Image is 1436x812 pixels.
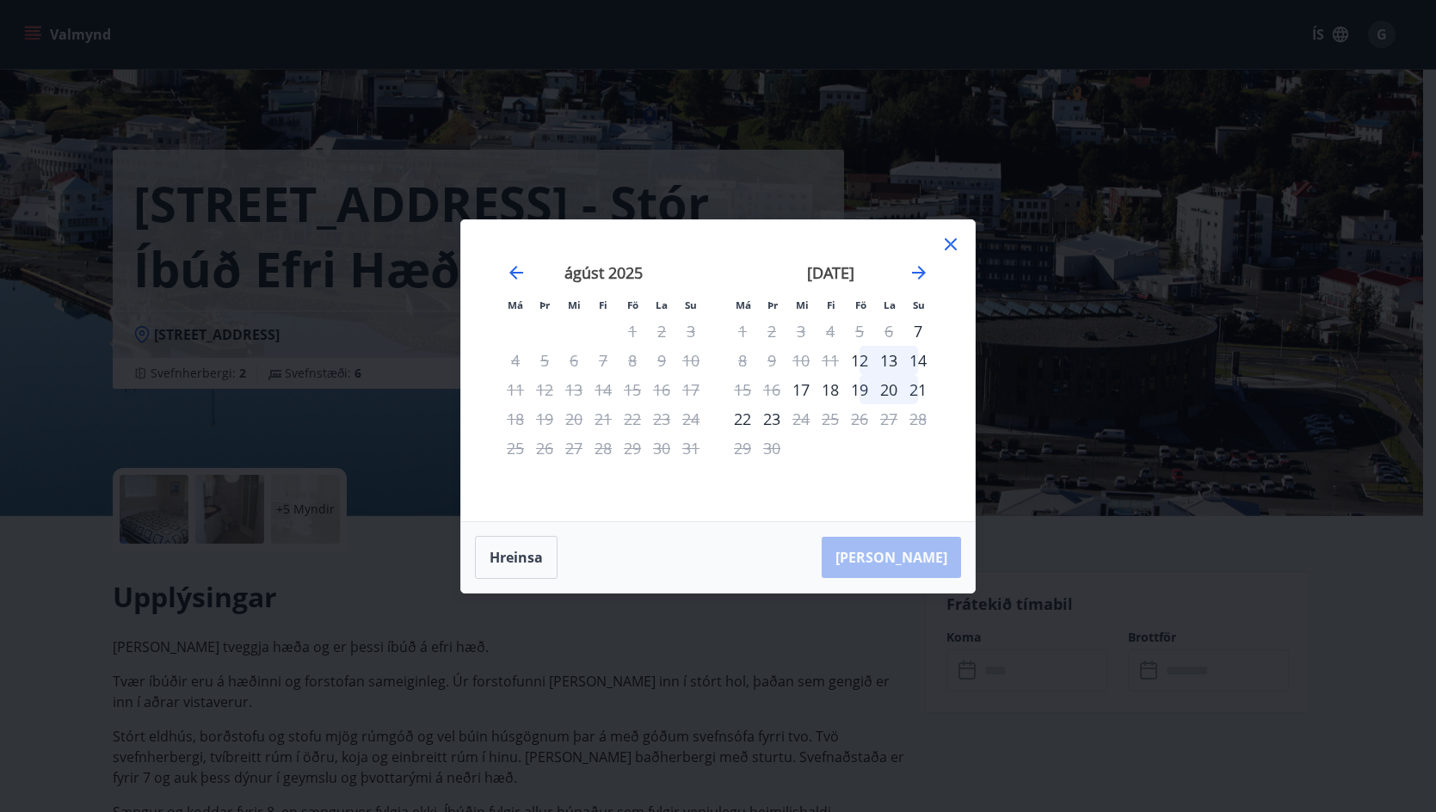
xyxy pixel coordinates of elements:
td: Choose sunnudagur, 21. september 2025 as your check-in date. It’s available. [903,375,933,404]
td: Not available. föstudagur, 1. ágúst 2025 [618,317,647,346]
div: 14 [903,346,933,375]
small: Su [685,298,697,311]
div: 22 [728,404,757,434]
div: Aðeins útritun í boði [728,375,757,404]
small: Su [913,298,925,311]
td: Choose sunnudagur, 14. september 2025 as your check-in date. It’s available. [903,346,933,375]
small: La [656,298,668,311]
td: Not available. miðvikudagur, 3. september 2025 [786,317,816,346]
td: Not available. miðvikudagur, 24. september 2025 [786,404,816,434]
div: Aðeins innritun í boði [903,317,933,346]
td: Not available. laugardagur, 27. september 2025 [874,404,903,434]
td: Not available. föstudagur, 15. ágúst 2025 [618,375,647,404]
td: Not available. föstudagur, 29. ágúst 2025 [618,434,647,463]
td: Not available. mánudagur, 11. ágúst 2025 [501,375,530,404]
td: Not available. fimmtudagur, 4. september 2025 [816,317,845,346]
td: Not available. fimmtudagur, 25. september 2025 [816,404,845,434]
td: Not available. sunnudagur, 24. ágúst 2025 [676,404,706,434]
td: Not available. sunnudagur, 10. ágúst 2025 [676,346,706,375]
td: Not available. fimmtudagur, 7. ágúst 2025 [589,346,618,375]
td: Not available. laugardagur, 2. ágúst 2025 [647,317,676,346]
td: Not available. þriðjudagur, 9. september 2025 [757,346,786,375]
td: Choose mánudagur, 22. september 2025 as your check-in date. It’s available. [728,404,757,434]
td: Not available. þriðjudagur, 2. september 2025 [757,317,786,346]
td: Not available. laugardagur, 6. september 2025 [874,317,903,346]
div: Aðeins útritun í boði [728,346,757,375]
small: La [884,298,896,311]
td: Not available. þriðjudagur, 26. ágúst 2025 [530,434,559,463]
div: Aðeins innritun í boði [786,375,816,404]
td: Not available. sunnudagur, 28. september 2025 [903,404,933,434]
small: Má [736,298,751,311]
small: Mi [796,298,809,311]
div: 19 [845,375,874,404]
td: Not available. laugardagur, 16. ágúst 2025 [647,375,676,404]
td: Choose föstudagur, 19. september 2025 as your check-in date. It’s available. [845,375,874,404]
button: Hreinsa [475,536,558,579]
td: Not available. mánudagur, 25. ágúst 2025 [501,434,530,463]
td: Not available. miðvikudagur, 10. september 2025 [786,346,816,375]
td: Not available. mánudagur, 4. ágúst 2025 [501,346,530,375]
td: Not available. fimmtudagur, 21. ágúst 2025 [589,404,618,434]
td: Not available. fimmtudagur, 14. ágúst 2025 [589,375,618,404]
td: Not available. föstudagur, 8. ágúst 2025 [618,346,647,375]
small: Má [508,298,523,311]
td: Not available. fimmtudagur, 11. september 2025 [816,346,845,375]
div: 20 [874,375,903,404]
small: Fö [855,298,866,311]
strong: [DATE] [807,262,854,283]
div: Aðeins útritun í boði [786,404,816,434]
td: Choose sunnudagur, 7. september 2025 as your check-in date. It’s available. [903,317,933,346]
div: Move forward to switch to the next month. [909,262,929,283]
td: Not available. laugardagur, 30. ágúst 2025 [647,434,676,463]
td: Not available. miðvikudagur, 6. ágúst 2025 [559,346,589,375]
div: 18 [816,375,845,404]
td: Not available. föstudagur, 26. september 2025 [845,404,874,434]
td: Choose laugardagur, 20. september 2025 as your check-in date. It’s available. [874,375,903,404]
td: Not available. sunnudagur, 3. ágúst 2025 [676,317,706,346]
td: Choose fimmtudagur, 18. september 2025 as your check-in date. It’s available. [816,375,845,404]
td: Not available. sunnudagur, 31. ágúst 2025 [676,434,706,463]
td: Not available. mánudagur, 29. september 2025 [728,434,757,463]
td: Choose miðvikudagur, 17. september 2025 as your check-in date. It’s available. [786,375,816,404]
td: Not available. þriðjudagur, 19. ágúst 2025 [530,404,559,434]
td: Choose þriðjudagur, 23. september 2025 as your check-in date. It’s available. [757,404,786,434]
small: Þr [539,298,550,311]
td: Not available. miðvikudagur, 27. ágúst 2025 [559,434,589,463]
td: Not available. mánudagur, 1. september 2025 [728,317,757,346]
td: Not available. laugardagur, 23. ágúst 2025 [647,404,676,434]
td: Choose föstudagur, 12. september 2025 as your check-in date. It’s available. [845,346,874,375]
td: Not available. þriðjudagur, 30. september 2025 [757,434,786,463]
td: Not available. miðvikudagur, 13. ágúst 2025 [559,375,589,404]
td: Not available. sunnudagur, 17. ágúst 2025 [676,375,706,404]
div: Aðeins innritun í boði [845,346,874,375]
strong: ágúst 2025 [564,262,643,283]
td: Not available. þriðjudagur, 5. ágúst 2025 [530,346,559,375]
div: Calendar [482,241,954,501]
small: Fi [827,298,835,311]
td: Not available. mánudagur, 8. september 2025 [728,346,757,375]
td: Not available. fimmtudagur, 28. ágúst 2025 [589,434,618,463]
div: 13 [874,346,903,375]
td: Not available. miðvikudagur, 20. ágúst 2025 [559,404,589,434]
td: Not available. föstudagur, 22. ágúst 2025 [618,404,647,434]
td: Not available. þriðjudagur, 12. ágúst 2025 [530,375,559,404]
td: Not available. þriðjudagur, 16. september 2025 [757,375,786,404]
div: 23 [757,404,786,434]
td: Choose laugardagur, 13. september 2025 as your check-in date. It’s available. [874,346,903,375]
td: Not available. laugardagur, 9. ágúst 2025 [647,346,676,375]
div: 21 [903,375,933,404]
small: Fi [599,298,607,311]
small: Þr [767,298,778,311]
td: Not available. mánudagur, 15. september 2025 [728,375,757,404]
td: Not available. föstudagur, 5. september 2025 [845,317,874,346]
td: Not available. mánudagur, 18. ágúst 2025 [501,404,530,434]
small: Fö [627,298,638,311]
div: Move backward to switch to the previous month. [506,262,527,283]
small: Mi [568,298,581,311]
